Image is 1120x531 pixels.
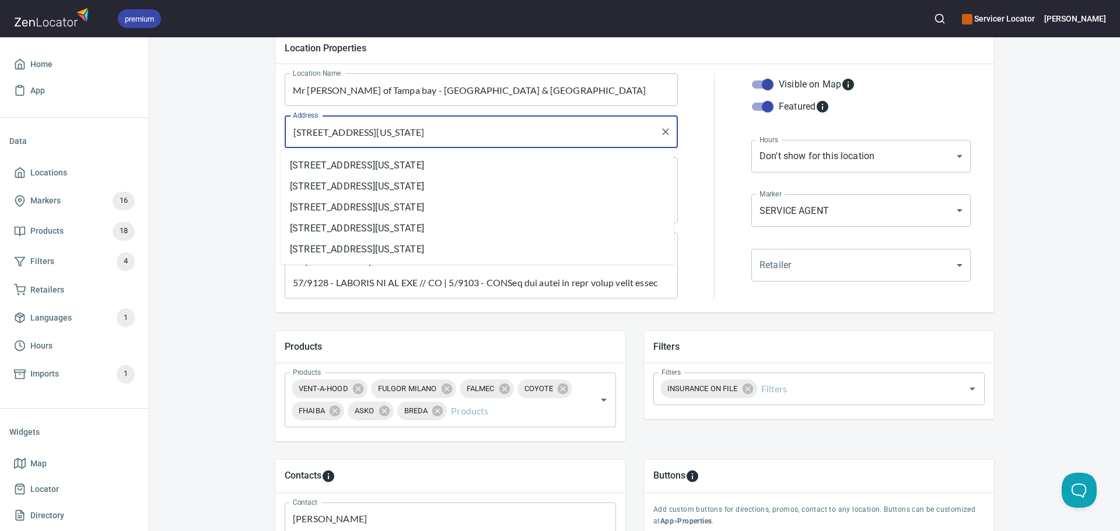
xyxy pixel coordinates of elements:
span: BREDA [397,405,435,416]
h5: Filters [653,340,985,353]
button: Clear [657,124,674,140]
button: color-CE600E [962,14,972,24]
li: [STREET_ADDRESS][US_STATE] [281,218,674,239]
span: App [30,83,45,98]
span: Imports [30,367,59,381]
span: Map [30,456,47,471]
span: 18 [113,224,135,238]
span: Hours [30,339,52,353]
img: zenlocator [14,5,92,30]
a: App [9,78,139,104]
h6: Servicer Locator [962,12,1034,25]
b: Properties [677,517,712,525]
div: ASKO [348,402,394,420]
li: Data [9,127,139,155]
span: Locations [30,166,67,180]
li: [STREET_ADDRESS][US_STATE] [281,176,674,197]
a: Languages1 [9,303,139,333]
div: premium [118,9,161,28]
div: VENT-A-HOOD [292,379,367,398]
span: FULGOR MILANO [371,383,444,394]
span: 1 [117,311,135,325]
div: ​ [751,249,971,282]
b: App [660,517,674,525]
span: Directory [30,508,64,523]
button: Open [964,381,981,397]
div: SERVICE AGENT [751,194,971,227]
input: Filters [759,378,947,400]
iframe: Help Scout Beacon - Open [1062,473,1097,508]
li: [STREET_ADDRESS][US_STATE] [281,239,674,260]
a: Retailers [9,277,139,303]
span: VENT-A-HOOD [292,383,355,394]
a: Directory [9,502,139,529]
a: Locator [9,476,139,502]
h5: Location Properties [285,42,985,54]
svg: Featured locations are moved to the top of the search results list. [815,100,829,114]
svg: Whether the location is visible on the map. [841,78,855,92]
input: Products [449,400,578,422]
p: Add custom buttons for directions, promos, contact to any location. Buttons can be customized at > . [653,504,985,528]
div: INSURANCE ON FILE [660,379,757,398]
span: FALMEC [460,383,502,394]
span: Products [30,224,64,238]
a: Locations [9,160,139,186]
span: Retailers [30,283,64,297]
button: Search [927,6,953,31]
button: [PERSON_NAME] [1044,6,1106,31]
span: Locator [30,482,59,497]
a: Hours [9,333,139,359]
svg: To add custom buttons for locations, please go to Apps > Properties > Buttons. [685,469,699,483]
div: BREDA [397,402,447,420]
span: ASKO [348,405,381,416]
li: [STREET_ADDRESS][US_STATE] [281,197,674,218]
li: [STREET_ADDRESS][US_STATE] [281,155,674,176]
h5: Buttons [653,469,685,483]
a: Imports1 [9,359,139,389]
li: Widgets [9,418,139,446]
span: premium [118,13,161,25]
a: Products18 [9,216,139,247]
span: Home [30,57,52,72]
span: COYOTE [517,383,561,394]
div: FALMEC [460,379,514,398]
span: INSURANCE ON FILE [660,383,745,394]
a: Filters4 [9,247,139,277]
a: Markers16 [9,186,139,216]
a: Map [9,451,139,477]
h5: Products [285,340,616,353]
span: 16 [113,194,135,208]
button: Open [596,392,612,408]
span: FHAIBA [292,405,332,416]
div: FULGOR MILANO [371,379,456,398]
div: Don't show for this location [751,140,971,173]
div: COYOTE [517,379,573,398]
span: Markers [30,194,61,208]
span: Languages [30,311,72,325]
a: Home [9,51,139,78]
div: FHAIBA [292,402,344,420]
h6: [PERSON_NAME] [1044,12,1106,25]
span: 1 [117,367,135,381]
span: Filters [30,254,54,269]
div: Visible on Map [779,78,855,92]
span: 4 [117,255,135,268]
h5: Contacts [285,469,321,483]
svg: To add custom contact information for locations, please go to Apps > Properties > Contacts. [321,469,335,483]
div: Featured [779,100,829,114]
